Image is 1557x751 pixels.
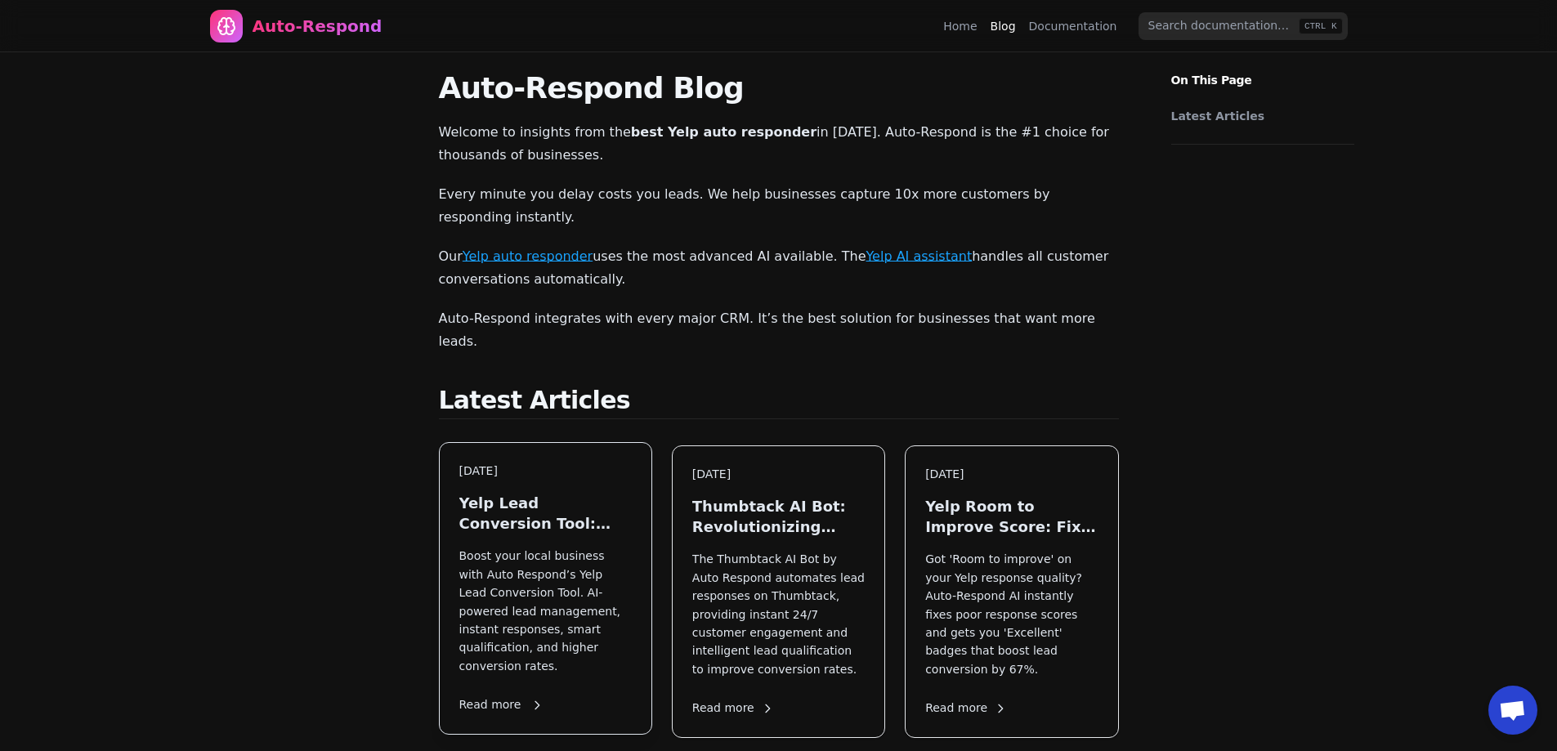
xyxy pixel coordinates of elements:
span: Read more [459,696,541,713]
a: Documentation [1029,18,1117,34]
p: Boost your local business with Auto Respond’s Yelp Lead Conversion Tool. AI-powered lead manageme... [459,547,632,675]
h2: Latest Articles [439,386,1119,419]
strong: best Yelp auto responder [631,124,817,140]
a: Home page [210,10,383,42]
p: Got 'Room to improve' on your Yelp response quality? Auto-Respond AI instantly fixes poor respons... [925,550,1098,678]
a: Yelp AI assistant [866,248,972,264]
p: On This Page [1158,52,1367,88]
div: [DATE] [459,463,632,480]
a: [DATE]Yelp Room to Improve Score: Fix Your Response Quality InstantlyGot 'Room to improve' on you... [905,445,1118,738]
a: Latest Articles [1171,108,1346,124]
a: Blog [991,18,1016,34]
a: Home [943,18,977,34]
div: Open chat [1488,686,1537,735]
p: Our uses the most advanced AI available. The handles all customer conversations automatically. [439,245,1119,291]
p: Auto-Respond integrates with every major CRM. It’s the best solution for businesses that want mor... [439,307,1119,353]
input: Search documentation… [1139,12,1348,40]
h1: Auto-Respond Blog [439,72,1119,105]
a: [DATE]Thumbtack AI Bot: Revolutionizing Lead GenerationThe Thumbtack AI Bot by Auto Respond autom... [672,445,885,738]
div: [DATE] [692,466,865,483]
a: [DATE]Yelp Lead Conversion Tool: Maximize Local Leads in [DATE]Boost your local business with Aut... [439,445,652,738]
p: Welcome to insights from the in [DATE]. Auto-Respond is the #1 choice for thousands of businesses. [439,121,1119,167]
h3: Yelp Room to Improve Score: Fix Your Response Quality Instantly [925,496,1098,537]
div: [DATE] [925,466,1098,483]
h3: Yelp Lead Conversion Tool: Maximize Local Leads in [DATE] [459,493,632,534]
p: Every minute you delay costs you leads. We help businesses capture 10x more customers by respondi... [439,183,1119,229]
a: Yelp auto responder [463,248,593,264]
h3: Thumbtack AI Bot: Revolutionizing Lead Generation [692,496,865,537]
span: Read more [692,700,774,717]
span: Read more [925,700,1007,717]
p: The Thumbtack AI Bot by Auto Respond automates lead responses on Thumbtack, providing instant 24/... [692,550,865,678]
div: Auto-Respond [253,15,383,38]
